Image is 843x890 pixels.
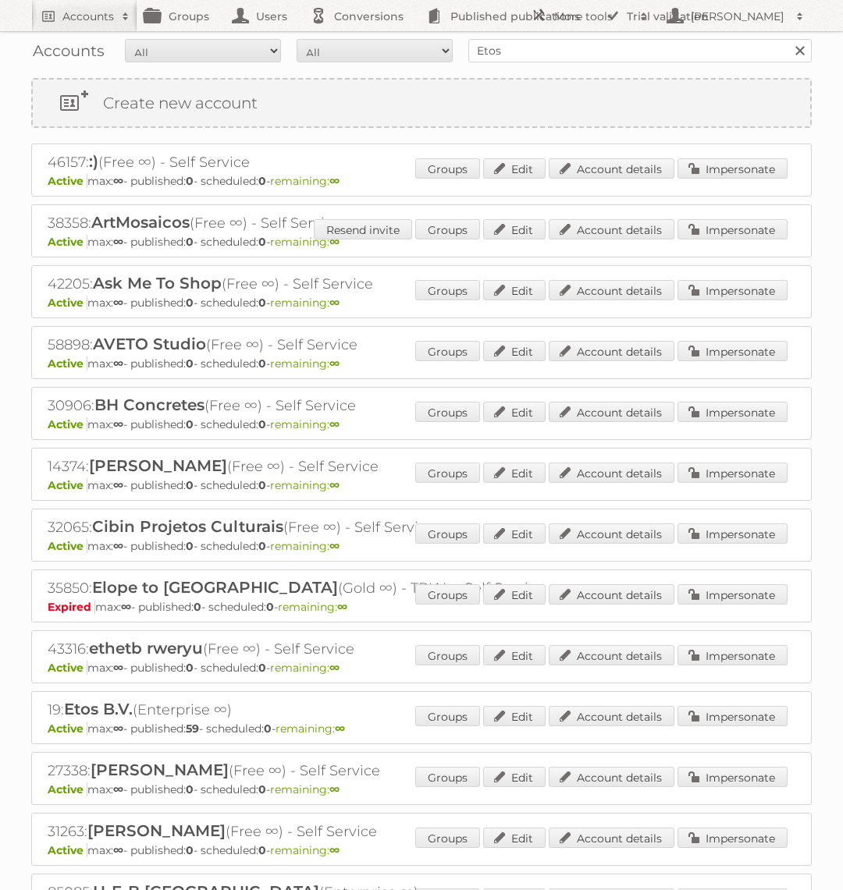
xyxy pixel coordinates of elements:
strong: 59 [186,722,199,736]
strong: 0 [186,782,194,796]
a: Account details [549,767,674,787]
h2: 19: (Enterprise ∞) [48,700,594,720]
a: Groups [415,706,480,726]
a: Edit [483,584,546,605]
strong: 0 [258,478,266,492]
strong: 0 [264,722,272,736]
a: Impersonate [678,767,788,787]
a: Groups [415,402,480,422]
span: [PERSON_NAME] [87,821,226,840]
a: Create new account [33,80,810,126]
span: BH Concretes [94,395,205,414]
span: Active [48,478,87,492]
span: [PERSON_NAME] [91,761,229,779]
strong: ∞ [113,478,123,492]
strong: ∞ [329,174,340,188]
h2: [PERSON_NAME] [687,9,788,24]
strong: ∞ [113,843,123,857]
strong: 0 [258,356,266,371]
a: Account details [549,463,674,483]
span: ArtMosaicos [91,213,190,232]
strong: ∞ [113,235,123,249]
span: Ask Me To Shop [93,274,222,293]
a: Edit [483,219,546,239]
p: max: - published: - scheduled: - [48,478,795,492]
p: max: - published: - scheduled: - [48,843,795,857]
strong: 0 [186,843,194,857]
strong: 0 [258,417,266,431]
strong: 0 [186,539,194,553]
span: remaining: [270,478,340,492]
strong: ∞ [113,356,123,371]
strong: 0 [194,600,201,614]
strong: 0 [186,356,194,371]
strong: ∞ [329,417,340,431]
a: Edit [483,341,546,361]
strong: ∞ [113,417,123,431]
span: remaining: [270,174,340,188]
a: Edit [483,280,546,300]
strong: ∞ [329,843,340,857]
h2: 35850: (Gold ∞) - TRIAL - Self Service [48,578,594,598]
h2: 32065: (Free ∞) - Self Service [48,517,594,537]
span: remaining: [270,661,340,675]
span: Active [48,722,87,736]
a: Groups [415,463,480,483]
p: max: - published: - scheduled: - [48,296,795,310]
a: Impersonate [678,341,788,361]
span: remaining: [270,782,340,796]
h2: 38358: (Free ∞) - Self Service [48,213,594,233]
a: Edit [483,645,546,665]
span: remaining: [270,235,340,249]
strong: ∞ [121,600,131,614]
span: Etos B.V. [64,700,133,718]
span: Active [48,539,87,553]
h2: 58898: (Free ∞) - Self Service [48,335,594,355]
a: Account details [549,645,674,665]
a: Impersonate [678,463,788,483]
strong: ∞ [113,296,123,310]
a: Groups [415,280,480,300]
strong: ∞ [113,722,123,736]
h2: 27338: (Free ∞) - Self Service [48,761,594,781]
strong: ∞ [329,356,340,371]
strong: ∞ [329,478,340,492]
h2: 14374: (Free ∞) - Self Service [48,456,594,477]
strong: ∞ [113,539,123,553]
a: Groups [415,828,480,848]
span: :) [89,152,98,171]
h2: 30906: (Free ∞) - Self Service [48,395,594,416]
a: Impersonate [678,523,788,544]
a: Edit [483,828,546,848]
span: remaining: [270,539,340,553]
a: Groups [415,767,480,787]
h2: 46157: (Free ∞) - Self Service [48,152,594,172]
h2: 42205: (Free ∞) - Self Service [48,274,594,294]
a: Impersonate [678,158,788,179]
span: remaining: [270,417,340,431]
a: Edit [483,463,546,483]
span: Active [48,174,87,188]
span: Active [48,782,87,796]
span: Active [48,843,87,857]
h2: Accounts [62,9,114,24]
a: Groups [415,219,480,239]
span: AVETO Studio [93,335,206,353]
h2: 43316: (Free ∞) - Self Service [48,639,594,659]
strong: ∞ [113,174,123,188]
span: ethetb rweryu [89,639,203,658]
strong: 0 [258,174,266,188]
p: max: - published: - scheduled: - [48,782,795,796]
strong: ∞ [335,722,345,736]
a: Account details [549,402,674,422]
a: Account details [549,584,674,605]
strong: 0 [258,235,266,249]
strong: 0 [186,661,194,675]
a: Edit [483,706,546,726]
strong: ∞ [113,661,123,675]
span: Expired [48,600,95,614]
strong: 0 [258,782,266,796]
p: max: - published: - scheduled: - [48,722,795,736]
a: Groups [415,523,480,544]
h2: 31263: (Free ∞) - Self Service [48,821,594,842]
